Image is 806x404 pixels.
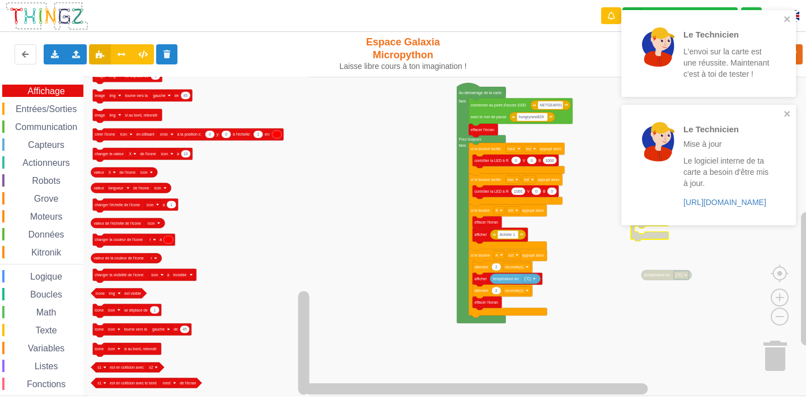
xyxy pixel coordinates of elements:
text: changer la valeur [95,152,124,156]
text: icon [140,170,148,174]
text: avec le mot de passe [471,115,507,119]
text: img [110,74,116,78]
div: Espace Galaxia Micropython [335,36,472,71]
text: attendre [475,265,489,269]
text: appuyé alors [538,178,560,182]
text: icon [147,203,154,207]
span: Math [35,308,58,317]
text: à [177,152,179,156]
text: valeur de la couleur de l'icone [93,256,144,260]
text: X [129,152,132,156]
span: Entrées/Sorties [14,104,78,114]
text: 1 [153,308,156,312]
text: tourne vers la [124,327,147,331]
text: si le bouton [471,253,490,257]
text: de l'icone [120,170,136,174]
span: Communication [13,122,79,132]
text: img [110,113,116,118]
text: r [149,238,151,242]
text: haut [508,147,515,151]
text: gauche [153,94,166,98]
p: Le Technicien [683,29,771,40]
text: 0 [225,132,227,136]
text: icon [161,152,168,156]
text: est [524,178,529,182]
text: est visible [124,291,141,295]
text: faire [459,144,466,148]
text: croix [160,132,168,136]
text: à la position x: [177,132,201,137]
text: si le bouton tactile [471,147,501,151]
text: V [523,159,526,162]
text: 0 [551,189,553,193]
text: de [174,327,178,331]
text: icone [96,291,105,295]
text: B [538,159,541,162]
text: Pour toujours [459,137,482,142]
button: close [784,15,791,25]
text: contrôler la LED à R [475,159,509,162]
text: à l'échelle: [233,132,251,136]
span: Robots [30,176,62,185]
text: est en collision avec le bord [110,381,156,385]
text: est en collision avec [110,365,144,369]
text: effacer l'écran [475,300,498,304]
text: longueur [109,186,124,191]
p: L'envoi sur la carte est une réussite. Maintenant c'est à toi de tester ! [683,46,771,80]
text: invisible [173,273,186,277]
text: 0 [531,159,533,162]
text: 1 [154,74,157,78]
span: Données [27,230,66,239]
p: Le logiciel interne de ta carte a besoin d'être mis à jour. [683,155,771,189]
text: B [543,189,546,193]
text: (°C) [676,273,682,277]
text: attendre [475,289,489,292]
text: Au démarrage de la carte [459,91,502,95]
text: r [151,256,152,260]
text: A [495,253,498,257]
text: est [509,253,514,257]
text: appuyé alors [522,208,544,213]
text: si le bouton tactile [471,178,501,182]
text: 1000 [545,159,554,162]
button: close [784,109,791,120]
text: 2 [495,289,498,292]
text: B [495,208,498,212]
text: nord [163,381,171,385]
text: en utilisant [136,132,154,136]
img: thingz_logo.png [5,1,89,31]
text: 45 [182,327,187,331]
text: icon [120,132,128,136]
text: icone [95,308,104,312]
text: gauche [152,327,165,332]
text: icon [154,186,161,190]
text: contrôler la LED à R [475,189,509,193]
text: se déplace de [124,308,148,313]
text: changer la visibilité de l'icone [95,273,144,277]
text: icone [95,347,104,351]
text: si au bord, rebondir [125,113,158,117]
text: NETGEAR91 [540,103,562,107]
text: s2 [149,365,153,369]
text: faire [459,99,466,103]
text: valeur de l'échelle de l'icone [93,221,140,225]
text: changer l'échelle de l'icone [95,203,140,207]
text: de [175,94,179,97]
text: 1 [170,203,172,207]
text: image [95,94,105,98]
text: température en [493,277,519,281]
text: icon [108,327,115,331]
text: créer l'icone [95,132,115,136]
span: Affichage [26,86,66,96]
text: effacer l'écran [471,128,494,132]
text: valeur [93,170,104,174]
text: seconde(s) [505,265,523,270]
text: 1000 [514,189,522,193]
text: s1 [97,381,101,385]
text: X [109,170,111,174]
text: (°C) [524,277,531,281]
text: se déplace de [125,74,148,78]
span: Variables [26,343,67,353]
text: 10 [184,152,188,156]
text: afficher [475,233,488,236]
